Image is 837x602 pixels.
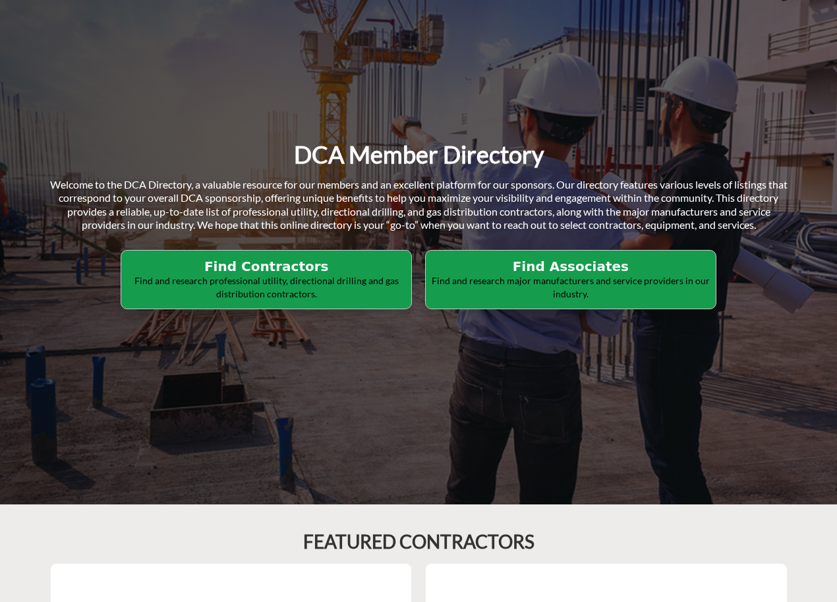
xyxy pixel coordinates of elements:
[430,274,712,300] p: Find and research major manufacturers and service providers in our industry.
[125,258,407,274] h2: Find Contractors
[303,531,534,553] h2: FEATURED CONTRACTORS
[125,274,407,300] p: Find and research professional utility, directional drilling and gas distribution contractors.
[425,250,716,309] button: Find Associates Find and research major manufacturers and service providers in our industry.
[430,258,712,274] h2: Find Associates
[294,139,544,170] h1: DCA Member Directory
[50,178,788,231] span: Welcome to the DCA Directory, a valuable resource for our members and an excellent platform for o...
[121,250,412,309] button: Find Contractors Find and research professional utility, directional drilling and gas distributio...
